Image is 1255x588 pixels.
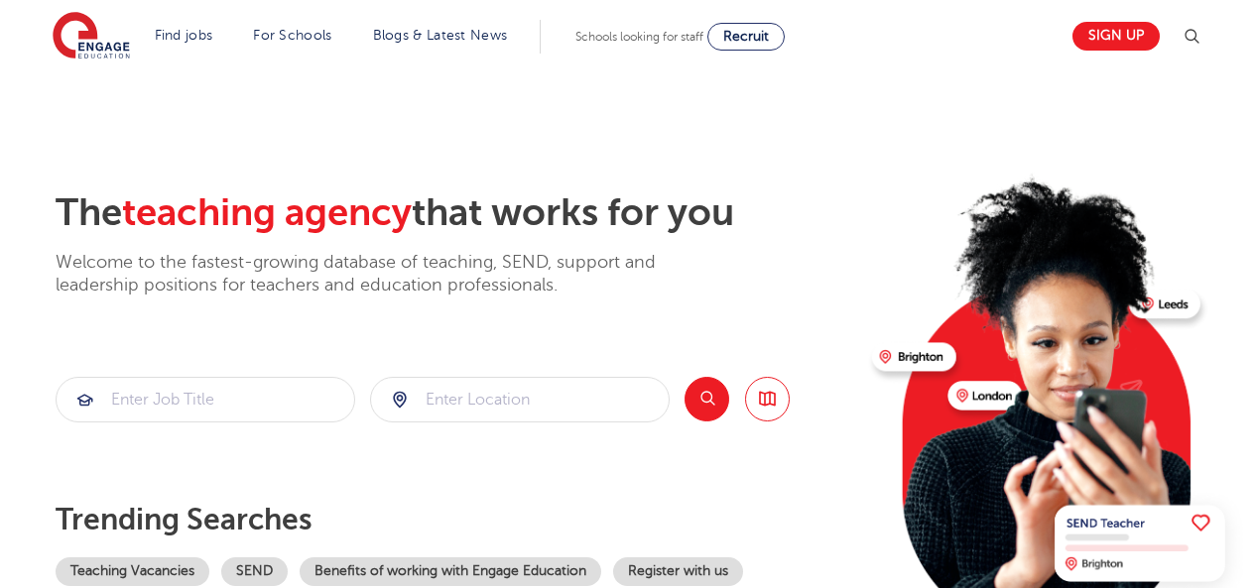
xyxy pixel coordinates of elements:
[57,378,354,421] input: Submit
[1072,22,1160,51] a: Sign up
[221,557,288,586] a: SEND
[723,29,769,44] span: Recruit
[575,30,703,44] span: Schools looking for staff
[300,557,601,586] a: Benefits of working with Engage Education
[53,12,130,61] img: Engage Education
[56,377,355,422] div: Submit
[56,557,209,586] a: Teaching Vacancies
[56,502,856,537] p: Trending searches
[373,28,508,43] a: Blogs & Latest News
[370,377,670,422] div: Submit
[56,190,856,236] h2: The that works for you
[56,251,710,297] p: Welcome to the fastest-growing database of teaching, SEND, support and leadership positions for t...
[253,28,331,43] a: For Schools
[685,377,729,421] button: Search
[613,557,743,586] a: Register with us
[155,28,213,43] a: Find jobs
[371,378,669,421] input: Submit
[707,23,785,51] a: Recruit
[122,191,412,234] span: teaching agency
